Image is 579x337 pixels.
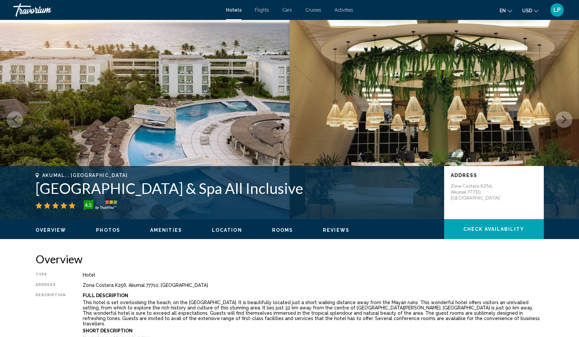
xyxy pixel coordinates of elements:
button: Amenities [150,227,182,233]
p: This hotel is set overlooking the beach, on the [GEOGRAPHIC_DATA]. It is beautifully located just... [83,300,544,326]
button: Overview [36,227,66,233]
img: trustyou-badge-hor.svg [84,200,117,211]
span: Check Availability [463,227,524,232]
a: Activities [335,7,353,13]
button: Rooms [272,227,293,233]
a: Hotels [226,7,241,13]
button: Reviews [323,227,349,233]
div: Hotel [83,272,544,278]
a: Cruises [305,7,321,13]
button: Change language [500,6,512,15]
b: Short Description [83,328,133,333]
span: Akumal, , [GEOGRAPHIC_DATA] [42,173,128,178]
button: Previous image [7,111,23,128]
div: 4.5 [82,201,95,209]
div: Address [36,283,66,288]
span: en [500,8,506,13]
a: Flights [255,7,269,13]
div: Type [36,272,66,278]
a: Travorium [13,3,219,17]
b: Full Description [83,293,128,298]
button: Check Availability [444,219,544,239]
a: Cars [282,7,292,13]
h1: [GEOGRAPHIC_DATA] & Spa All Inclusive [36,180,437,197]
button: Photos [96,227,120,233]
p: Address [451,173,537,178]
button: Next image [556,111,572,128]
button: Change currency [522,6,538,15]
h2: Overview [36,252,544,266]
span: USD [522,8,532,13]
span: LP [553,7,561,13]
button: Location [212,227,242,233]
button: User Menu [548,3,566,17]
div: Zona Costera K256, Akumal 77710, [GEOGRAPHIC_DATA] [83,283,544,288]
p: Zona Costera K256, Akumal 77710, [GEOGRAPHIC_DATA] [451,183,504,201]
